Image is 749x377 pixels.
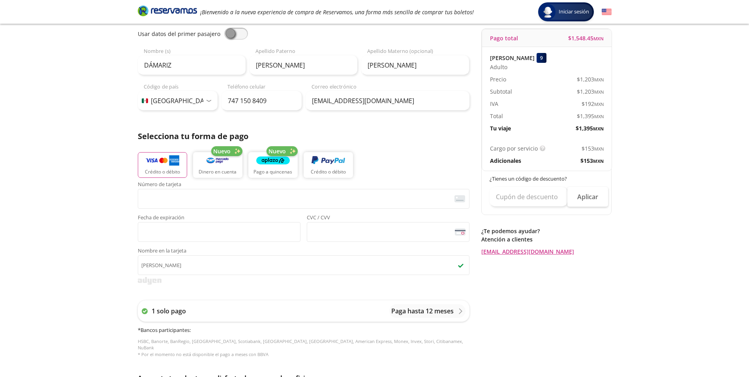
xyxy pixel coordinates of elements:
[361,55,469,75] input: Apellido Materno (opcional)
[304,152,353,178] button: Crédito o débito
[567,187,608,207] button: Aplicar
[142,98,148,103] img: MX
[556,8,592,16] span: Iniciar sesión
[593,158,604,164] small: MXN
[138,248,469,255] span: Nombre en la tarjeta
[222,91,302,111] input: Teléfono celular
[577,87,604,96] span: $ 1,203
[490,156,521,165] p: Adicionales
[141,224,297,239] iframe: Iframe de la fecha de caducidad de la tarjeta asegurada
[307,215,469,222] span: CVC / CVV
[577,75,604,83] span: $ 1,203
[593,126,604,132] small: MXN
[580,156,604,165] span: $ 153
[141,191,466,206] iframe: Iframe del número de tarjeta asegurada
[138,5,197,17] i: Brand Logo
[490,112,503,120] p: Total
[594,113,604,119] small: MXN
[138,255,469,275] input: Nombre en la tarjetacheckmark
[200,8,474,16] em: ¡Bienvenido a la nueva experiencia de compra de Reservamos, una forma más sencilla de comprar tus...
[391,306,454,316] p: Paga hasta 12 meses
[490,87,512,96] p: Subtotal
[490,54,535,62] p: [PERSON_NAME]
[138,130,469,142] p: Selecciona tu forma de pago
[481,227,612,235] p: ¿Te podemos ayudar?
[490,100,498,108] p: IVA
[199,168,237,175] p: Dinero en cuenta
[145,168,180,175] p: Crédito o débito
[576,124,604,132] span: $ 1,395
[582,144,604,153] span: $ 153
[490,144,538,153] p: Cargo por servicio
[152,306,186,316] p: 1 solo pago
[577,112,604,120] span: $ 1,395
[310,224,466,239] iframe: Iframe del código de seguridad de la tarjeta asegurada
[311,168,346,175] p: Crédito o débito
[594,77,604,83] small: MXN
[568,34,604,42] span: $ 1,548.45
[582,100,604,108] span: $ 192
[537,53,546,63] div: 9
[602,7,612,17] button: English
[193,152,242,178] button: Dinero en cuenta
[458,262,464,268] img: checkmark
[213,147,231,155] span: Nuevo
[490,124,511,132] p: Tu viaje
[593,36,604,41] small: MXN
[594,89,604,95] small: MXN
[138,351,268,357] span: * Por el momento no está disponible el pago a meses con BBVA
[306,91,469,111] input: Correo electrónico
[248,152,298,178] button: Pago a quincenas
[594,101,604,107] small: MXN
[268,147,286,155] span: Nuevo
[138,277,161,285] img: svg+xml;base64,PD94bWwgdmVyc2lvbj0iMS4wIiBlbmNvZGluZz0iVVRGLTgiPz4KPHN2ZyB3aWR0aD0iMzk2cHgiIGhlaW...
[138,5,197,19] a: Brand Logo
[138,215,300,222] span: Fecha de expiración
[454,195,465,202] img: card
[481,235,612,243] p: Atención a clientes
[490,34,518,42] p: Pago total
[253,168,292,175] p: Pago a quincenas
[250,55,357,75] input: Apellido Paterno
[490,75,506,83] p: Precio
[138,338,469,358] p: HSBC, Banorte, BanRegio, [GEOGRAPHIC_DATA], Scotiabank, [GEOGRAPHIC_DATA], [GEOGRAPHIC_DATA], Ame...
[594,146,604,152] small: MXN
[490,187,567,207] input: Cupón de descuento
[490,175,604,183] p: ¿Tienes un código de descuento?
[138,55,246,75] input: Nombre (s)
[481,247,612,256] a: [EMAIL_ADDRESS][DOMAIN_NAME]
[138,182,469,189] span: Número de tarjeta
[138,30,220,38] span: Usar datos del primer pasajero
[138,326,469,334] h6: * Bancos participantes :
[138,152,187,178] button: Crédito o débito
[490,63,507,71] span: Adulto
